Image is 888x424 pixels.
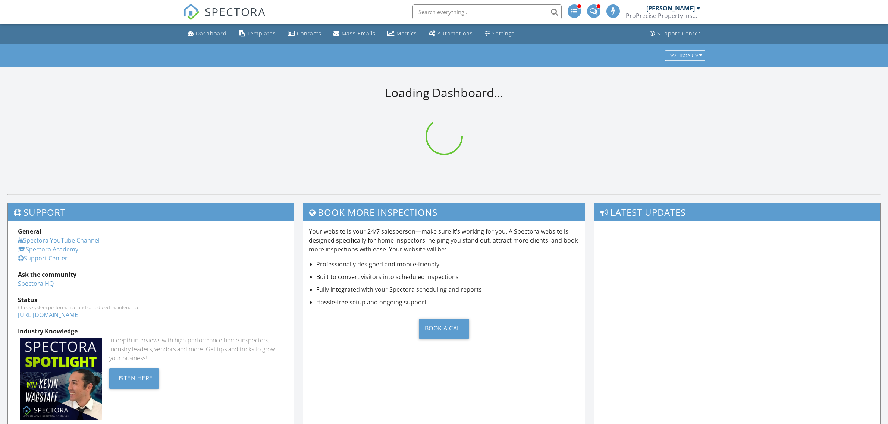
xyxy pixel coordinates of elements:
button: Dashboards [665,50,705,61]
li: Fully integrated with your Spectora scheduling and reports [316,285,579,294]
img: The Best Home Inspection Software - Spectora [183,4,200,20]
a: Contacts [285,27,324,41]
a: Support Center [18,254,68,262]
div: Ask the community [18,270,283,279]
a: Listen Here [109,374,159,382]
input: Search everything... [412,4,562,19]
a: Dashboard [185,27,230,41]
div: Contacts [297,30,321,37]
p: Your website is your 24/7 salesperson—make sure it’s working for you. A Spectora website is desig... [309,227,579,254]
div: Listen Here [109,368,159,389]
div: Metrics [396,30,417,37]
a: Spectora Academy [18,245,78,253]
img: Spectoraspolightmain [20,338,102,420]
div: Dashboards [668,53,702,58]
span: SPECTORA [205,4,266,19]
a: Support Center [647,27,704,41]
a: [URL][DOMAIN_NAME] [18,311,80,319]
a: SPECTORA [183,10,266,26]
li: Professionally designed and mobile-friendly [316,260,579,269]
div: Status [18,295,283,304]
a: Mass Emails [330,27,379,41]
div: Industry Knowledge [18,327,283,336]
a: Book a Call [309,313,579,344]
h3: Book More Inspections [303,203,584,221]
a: Metrics [385,27,420,41]
div: Dashboard [196,30,227,37]
strong: General [18,227,41,235]
li: Built to convert visitors into scheduled inspections [316,272,579,281]
a: Spectora HQ [18,279,54,288]
div: Settings [492,30,515,37]
div: Check system performance and scheduled maintenance. [18,304,283,310]
h3: Latest Updates [594,203,880,221]
a: Spectora YouTube Channel [18,236,100,244]
div: Automations [437,30,473,37]
li: Hassle-free setup and ongoing support [316,298,579,307]
a: Settings [482,27,518,41]
div: ProPrecise Property Inspections LLC. [626,12,700,19]
div: Mass Emails [342,30,376,37]
div: In-depth interviews with high-performance home inspectors, industry leaders, vendors and more. Ge... [109,336,283,363]
div: Support Center [657,30,701,37]
a: Automations (Advanced) [426,27,476,41]
div: Book a Call [419,319,470,339]
div: Templates [247,30,276,37]
a: Templates [236,27,279,41]
h3: Support [8,203,294,221]
div: [PERSON_NAME] [646,4,695,12]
